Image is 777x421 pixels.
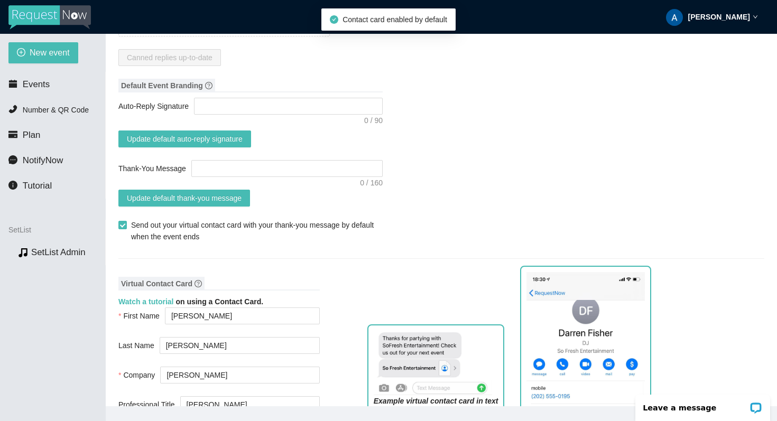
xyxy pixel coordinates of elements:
span: info-circle [8,181,17,190]
label: Last Name [118,337,160,354]
a: Watch a tutorial [118,297,175,306]
span: New event [30,46,70,59]
span: Default Event Branding [118,79,215,92]
label: Thank-You Message [118,160,191,177]
span: Events [23,79,50,89]
img: RequestNow [8,5,91,30]
button: Canned replies up-to-date [118,49,221,66]
strong: [PERSON_NAME] [688,13,750,21]
label: Auto-Reply Signature [118,98,194,115]
figcaption: Example virtual contact card in text [374,395,498,407]
label: First Name [118,307,165,324]
label: Company [118,367,160,383]
button: plus-circleNew event [8,42,78,63]
span: Virtual Contact Card [118,277,205,291]
textarea: Thank-You Message [191,160,383,177]
b: on using a Contact Card. [118,297,263,306]
label: Professional Title [118,396,180,413]
img: Virtual Contact Card in a text message [374,331,492,395]
img: ACg8ocICPWenXwCWFQB3Qs0wKE1ACRTIR5rp0Wh4MuvsEYNhi6HQ0w=s96-c [666,9,683,26]
span: Plan [23,130,41,140]
span: plus-circle [17,48,25,58]
a: SetList Admin [31,247,86,257]
span: question-circle [195,280,202,287]
input: Professional Title [180,396,320,413]
span: calendar [8,79,17,88]
span: Contact card enabled by default [343,15,447,24]
span: NotifyNow [23,155,63,165]
span: Number & QR Code [23,106,89,114]
span: Send out your virtual contact card with your thank-you message by default when the event ends [127,219,383,242]
span: credit-card [8,130,17,139]
textarea: Auto-Reply Signature [194,98,383,115]
span: Update default thank-you message [127,192,242,204]
input: First Name [165,307,320,324]
span: Tutorial [23,181,52,191]
iframe: LiveChat chat widget [628,388,777,421]
span: check-circle [330,15,338,24]
span: phone [8,105,17,114]
span: down [753,14,758,20]
span: message [8,155,17,164]
button: Update default auto-reply signature [118,130,251,147]
input: Company [160,367,319,383]
button: Update default thank-you message [118,190,250,207]
input: Last Name [160,337,320,354]
span: question-circle [205,82,212,89]
span: Update default auto-reply signature [127,133,243,145]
